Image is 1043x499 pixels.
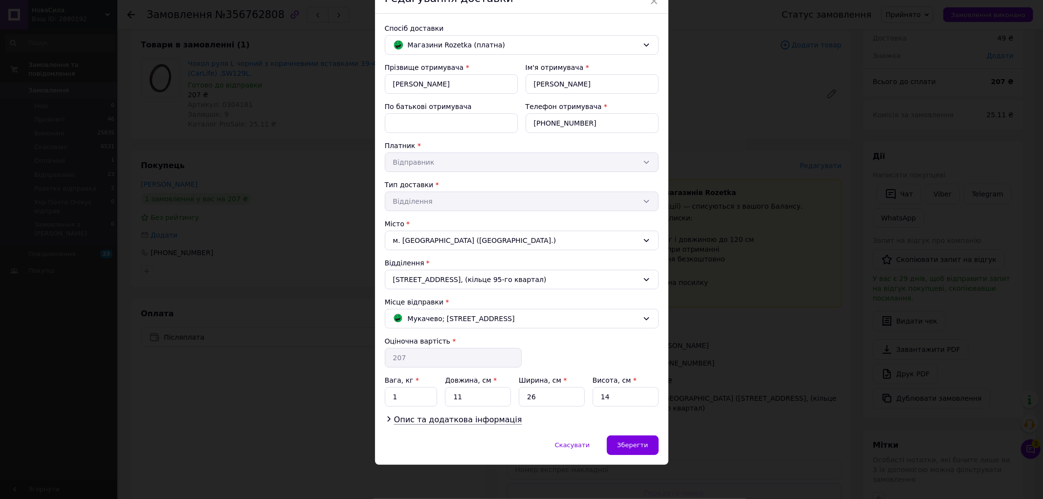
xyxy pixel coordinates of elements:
[385,180,659,190] div: Тип доставки
[394,415,522,425] span: Опис та додаткова інформація
[385,141,659,151] div: Платник
[385,23,659,33] div: Спосіб доставки
[385,337,450,345] label: Оціночна вартість
[593,376,637,384] label: Висота, см
[526,64,584,71] label: Ім'я отримувача
[526,113,659,133] input: +380
[385,297,659,307] div: Місце відправки
[385,64,464,71] label: Прізвище отримувача
[408,40,639,50] span: Магазини Rozetka (платна)
[617,441,648,449] span: Зберегти
[385,376,419,384] label: Вага, кг
[385,258,659,268] div: Відділення
[519,376,567,384] label: Ширина, см
[526,103,602,110] label: Телефон отримувача
[385,231,659,250] div: м. [GEOGRAPHIC_DATA] ([GEOGRAPHIC_DATA].)
[445,376,497,384] label: Довжина, см
[385,103,472,110] label: По батькові отримувача
[408,313,515,324] span: Мукачево; [STREET_ADDRESS]
[385,270,659,289] div: [STREET_ADDRESS], (кільце 95-го квартал)
[385,219,659,229] div: Місто
[555,441,590,449] span: Скасувати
